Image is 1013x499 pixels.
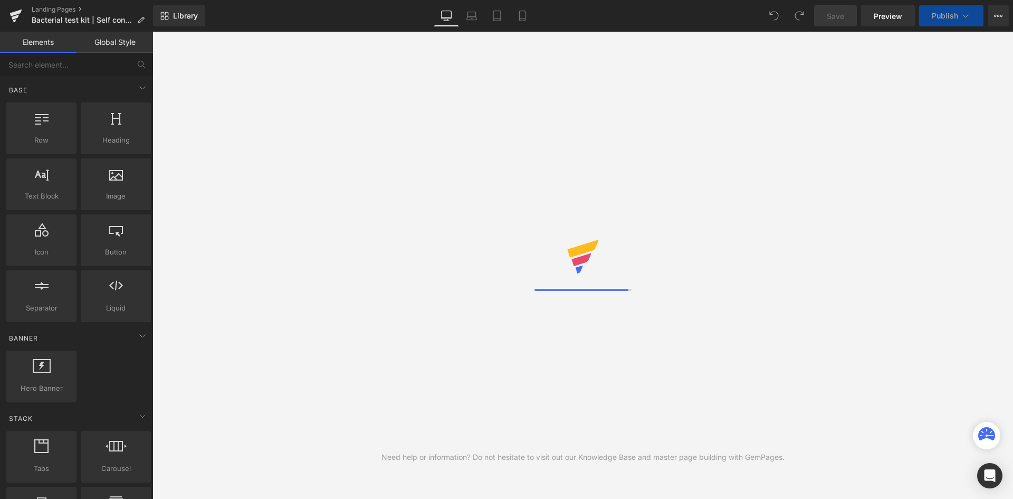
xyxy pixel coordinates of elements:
span: Carousel [84,463,148,474]
span: Image [84,191,148,202]
a: Desktop [434,5,459,26]
button: Redo [789,5,810,26]
a: Landing Pages [32,5,153,14]
div: Open Intercom Messenger [977,463,1002,488]
button: Undo [763,5,785,26]
button: Publish [919,5,983,26]
span: Publish [932,12,958,20]
a: Laptop [459,5,484,26]
span: Tabs [9,463,73,474]
span: Banner [8,333,39,343]
span: Bacterial test kit | Self contained microbial testing [32,16,133,24]
span: Button [84,247,148,258]
span: Liquid [84,303,148,314]
span: Stack [8,413,34,423]
a: New Library [153,5,205,26]
span: Row [9,135,73,146]
span: Save [827,11,844,22]
span: Text Block [9,191,73,202]
a: Tablet [484,5,510,26]
span: Hero Banner [9,383,73,394]
a: Global Style [77,32,153,53]
a: Preview [861,5,915,26]
span: Separator [9,303,73,314]
span: Preview [874,11,902,22]
span: Heading [84,135,148,146]
span: Base [8,85,28,95]
span: Icon [9,247,73,258]
div: Need help or information? Do not hesitate to visit out our Knowledge Base and master page buildin... [381,451,785,463]
span: Library [173,11,198,21]
button: More [988,5,1009,26]
a: Mobile [510,5,535,26]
